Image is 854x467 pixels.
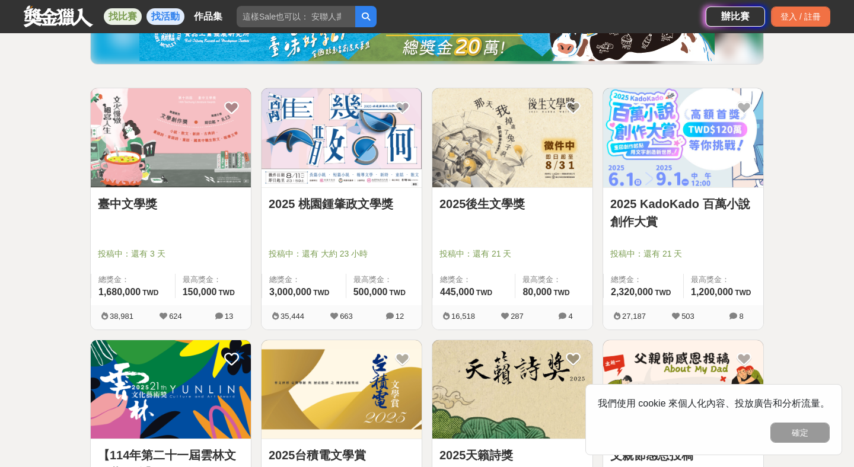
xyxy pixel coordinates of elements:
span: 總獎金： [440,274,508,286]
span: 總獎金： [611,274,676,286]
span: TWD [735,289,751,297]
a: 找活動 [146,8,184,25]
span: TWD [553,289,569,297]
button: 確定 [770,423,830,443]
span: 16,518 [451,312,475,321]
span: 總獎金： [269,274,339,286]
span: TWD [655,289,671,297]
span: 503 [681,312,694,321]
a: 辦比賽 [706,7,765,27]
span: 35,444 [281,312,304,321]
span: 我們使用 cookie 來個人化內容、投放廣告和分析流量。 [598,398,830,408]
img: Cover Image [91,88,251,187]
a: Cover Image [262,88,422,188]
a: Cover Image [262,340,422,440]
span: 4 [568,312,572,321]
img: Cover Image [262,340,422,439]
a: Cover Image [603,88,763,188]
div: 登入 / 註冊 [771,7,830,27]
span: 最高獎金： [353,274,415,286]
a: 父親節感恩投稿 [610,446,756,464]
span: 最高獎金： [183,274,244,286]
span: TWD [390,289,406,297]
a: 2025 桃園鍾肇政文學獎 [269,195,415,213]
span: 2,320,000 [611,287,653,297]
span: TWD [142,289,158,297]
span: 1,680,000 [98,287,141,297]
span: 8 [739,312,743,321]
span: 3,000,000 [269,287,311,297]
span: TWD [219,289,235,297]
span: 最高獎金： [691,274,756,286]
img: Cover Image [603,340,763,439]
span: 27,187 [622,312,646,321]
span: 624 [169,312,182,321]
span: 80,000 [522,287,552,297]
span: 最高獎金： [522,274,585,286]
span: 500,000 [353,287,388,297]
span: 投稿中：還有 3 天 [98,248,244,260]
span: 投稿中：還有 大約 23 小時 [269,248,415,260]
span: 13 [225,312,233,321]
span: 445,000 [440,287,474,297]
span: 150,000 [183,287,217,297]
a: Cover Image [91,88,251,188]
a: 2025天籟詩獎 [439,446,585,464]
span: 663 [340,312,353,321]
a: Cover Image [432,340,592,440]
a: 找比賽 [104,8,142,25]
a: Cover Image [91,340,251,440]
img: Cover Image [603,88,763,187]
a: 臺中文學獎 [98,195,244,213]
img: Cover Image [432,340,592,439]
span: TWD [313,289,329,297]
span: TWD [476,289,492,297]
span: 38,981 [110,312,133,321]
img: bbde9c48-f993-4d71-8b4e-c9f335f69c12.jpg [139,8,715,61]
span: 287 [511,312,524,321]
input: 這樣Sale也可以： 安聯人壽創意銷售法募集 [237,6,355,27]
a: 2025台積電文學賞 [269,446,415,464]
span: 總獎金： [98,274,168,286]
a: 2025後生文學獎 [439,195,585,213]
img: Cover Image [432,88,592,187]
span: 投稿中：還有 21 天 [439,248,585,260]
a: 作品集 [189,8,227,25]
a: Cover Image [603,340,763,440]
span: 1,200,000 [691,287,733,297]
span: 投稿中：還有 21 天 [610,248,756,260]
a: Cover Image [432,88,592,188]
span: 12 [396,312,404,321]
img: Cover Image [91,340,251,439]
img: Cover Image [262,88,422,187]
a: 2025 KadoKado 百萬小說創作大賞 [610,195,756,231]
